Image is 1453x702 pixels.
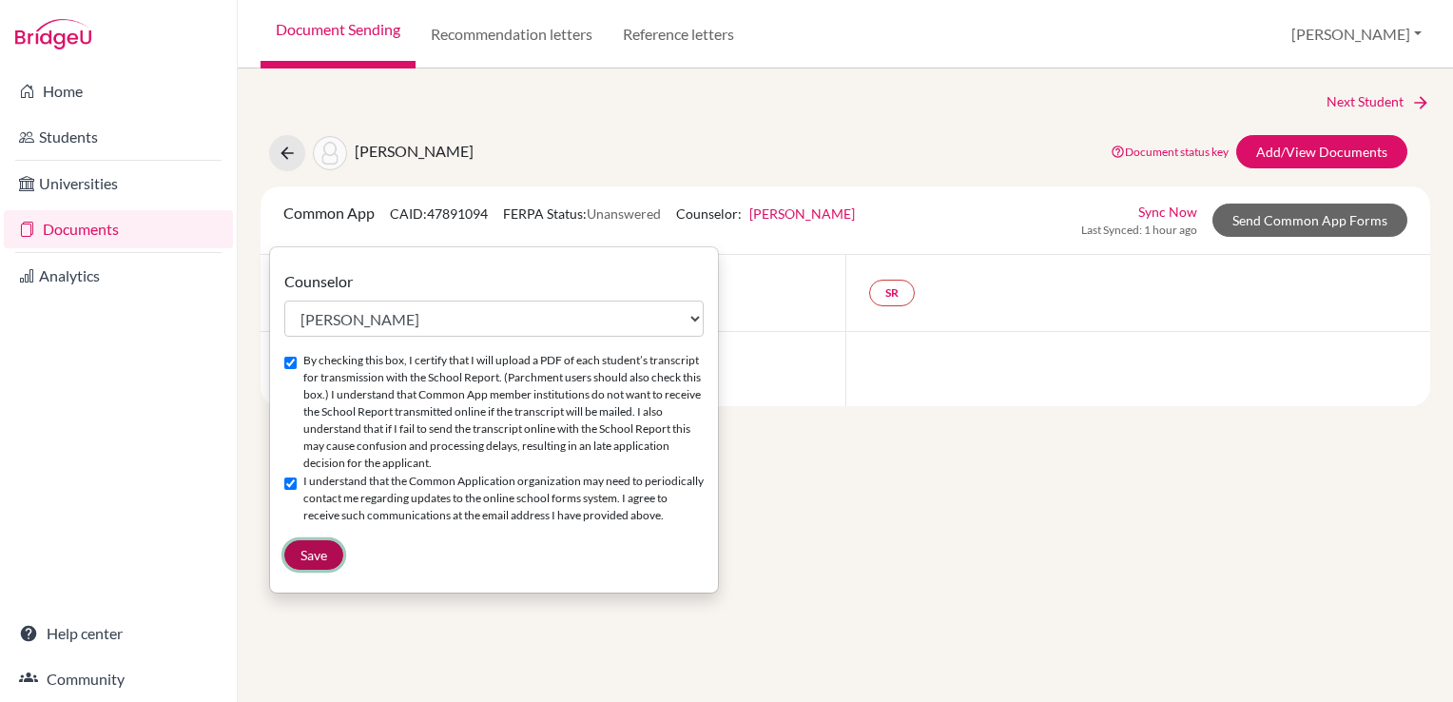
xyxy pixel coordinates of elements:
span: FERPA Status: [503,205,661,222]
a: Next Student [1327,91,1430,112]
span: Common App [283,204,375,222]
img: Bridge-U [15,19,91,49]
a: SR [869,280,915,306]
span: Save [300,547,327,563]
span: CAID: 47891094 [390,205,488,222]
a: Analytics [4,257,233,295]
a: Students [4,118,233,156]
a: Universities [4,165,233,203]
a: [PERSON_NAME] [749,205,855,222]
label: I understand that the Common Application organization may need to periodically contact me regardi... [303,473,704,524]
span: Unanswered [587,205,661,222]
a: Community [4,660,233,698]
div: [PERSON_NAME] [269,246,719,594]
a: Send Common App Forms [1212,204,1407,237]
span: Last Synced: 1 hour ago [1081,222,1197,239]
span: Counselor: [676,205,855,222]
a: Home [4,72,233,110]
a: Sync Now [1138,202,1197,222]
button: [PERSON_NAME] [1283,16,1430,52]
button: Save [284,540,343,570]
span: [PERSON_NAME] [355,142,474,160]
a: Add/View Documents [1236,135,1407,168]
a: Documents [4,210,233,248]
label: Counselor [284,270,353,293]
a: Help center [4,614,233,653]
a: Document status key [1111,145,1229,159]
label: By checking this box, I certify that I will upload a PDF of each student’s transcript for transmi... [303,352,704,472]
